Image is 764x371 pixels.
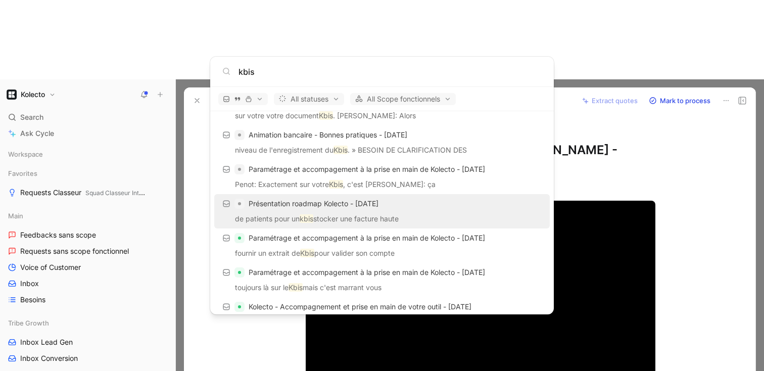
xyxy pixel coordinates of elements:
span: Paramétrage et accompagement à la prise en main de Kolecto - [DATE] [249,165,485,173]
span: Kolecto - Accompagnement et prise en main de votre outil - [DATE] [249,302,471,311]
mark: Kbis [300,249,314,257]
p: Penot: Exactement sur votre , c'est [PERSON_NAME]: ça [217,178,547,194]
mark: Kbis [333,146,348,154]
a: Paramétrage et accompagement à la prise en main de Kolecto - [DATE]fournir un extrait deKbispour ... [214,228,550,263]
p: niveau de l'enregistrement du . » BESOIN DE CLARIFICATION DES [217,144,547,159]
p: de patients pour un stocker une facture haute [217,213,547,228]
mark: Kbis [289,283,303,292]
a: Animation bancaire - Bonnes pratiques - [DATE]niveau de l'enregistrement duKbis. » BESOIN DE CLAR... [214,125,550,160]
mark: Kbis [329,180,343,189]
a: Paramétrage et accompagement à la prise en main de Kolecto - [DATE]toujours là sur leKbismais c'e... [214,263,550,297]
mark: kbis [300,214,313,223]
button: All Scope fonctionnels [350,93,456,105]
span: All statuses [278,93,340,105]
mark: Kbis [319,111,333,120]
a: Présentation roadmap Kolecto - [DATE]de patients pour unkbisstocker une facture haute [214,194,550,228]
input: Type a command or search anything [238,66,542,78]
a: Paramétrage et accompagement à la prise en main de Kolecto - [DATE]Penot: Exactement sur votreKbi... [214,160,550,194]
span: Animation bancaire - Bonnes pratiques - [DATE] [249,130,407,139]
span: Paramétrage et accompagement à la prise en main de Kolecto - [DATE] [249,268,485,276]
a: Kolecto - Accompagnement et prise en main de votre outil - [DATE]la modification de monKbismais j... [214,297,550,332]
span: Présentation roadmap Kolecto - [DATE] [249,199,378,208]
p: fournir un extrait de pour valider son compte [217,247,547,262]
span: Paramétrage et accompagement à la prise en main de Kolecto - [DATE] [249,234,485,242]
p: sur votre votre document . [PERSON_NAME]: Alors [217,110,547,125]
p: toujours là sur le mais c'est marrant vous [217,282,547,297]
button: All statuses [274,93,344,105]
span: All Scope fonctionnels [355,93,451,105]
